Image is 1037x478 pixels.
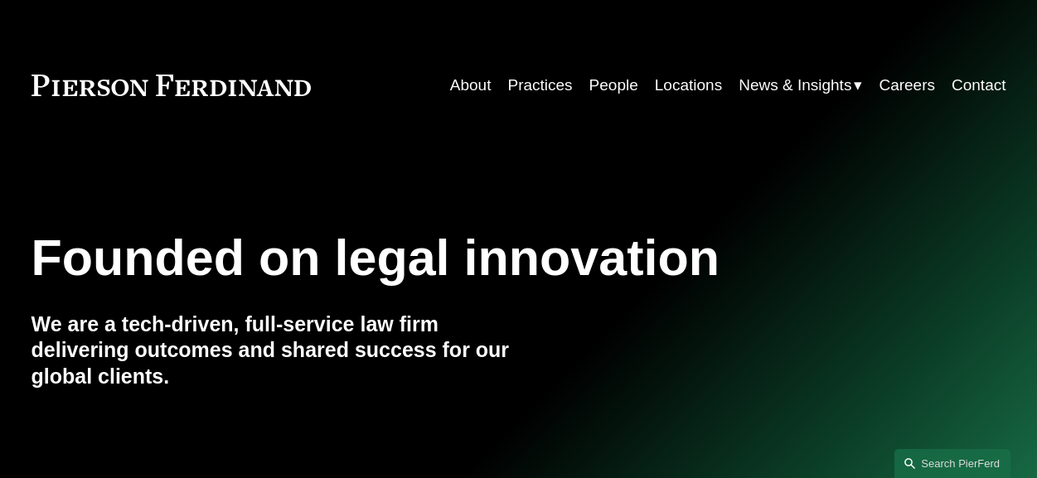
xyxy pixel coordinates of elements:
a: Locations [655,70,722,101]
a: Contact [952,70,1006,101]
a: People [589,70,638,101]
a: Search this site [894,449,1010,478]
h4: We are a tech-driven, full-service law firm delivering outcomes and shared success for our global... [31,311,519,390]
a: Careers [879,70,935,101]
a: Practices [507,70,572,101]
a: About [450,70,492,101]
a: folder dropdown [739,70,862,101]
span: News & Insights [739,71,851,99]
h1: Founded on legal innovation [31,229,844,287]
